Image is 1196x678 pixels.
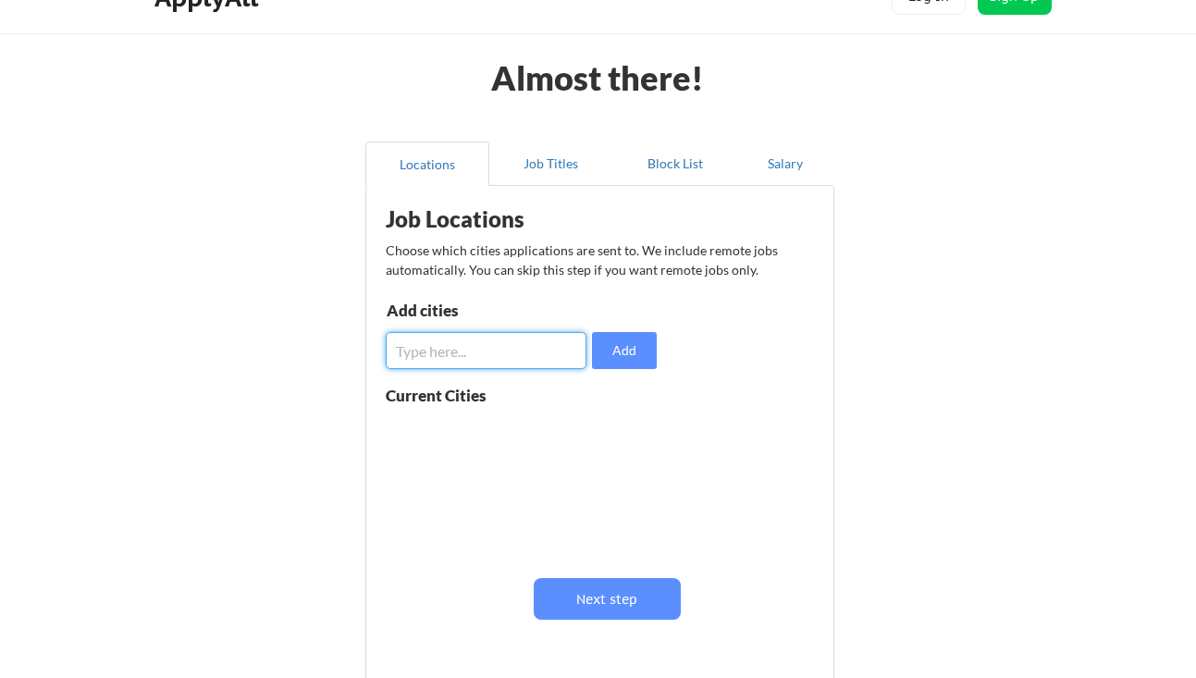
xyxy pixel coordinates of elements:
button: Block List [613,142,737,186]
button: Next step [534,578,681,620]
button: Salary [737,142,834,186]
button: Locations [365,142,489,186]
button: Add [592,332,657,369]
div: Choose which cities applications are sent to. We include remote jobs automatically. You can skip ... [386,240,811,279]
input: Type here... [386,332,586,369]
div: Job Locations [386,208,619,230]
button: Job Titles [489,142,613,186]
div: Almost there! [468,61,726,94]
div: Current Cities [386,388,526,403]
div: Add cities [387,302,578,318]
